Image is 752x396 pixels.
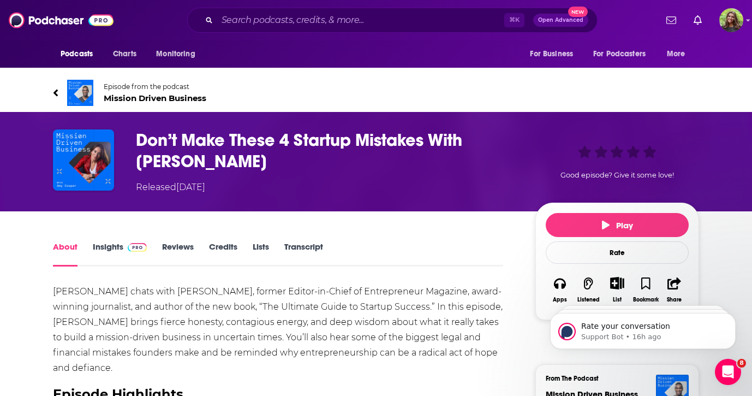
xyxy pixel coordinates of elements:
a: Credits [209,241,237,267]
span: Open Advanced [538,17,583,23]
div: Show More ButtonList [603,270,631,310]
span: New [568,7,588,17]
span: Episode from the podcast [104,82,206,91]
a: Show notifications dropdown [689,11,706,29]
input: Search podcasts, credits, & more... [217,11,504,29]
button: Show More Button [606,277,628,289]
a: InsightsPodchaser Pro [93,241,147,267]
span: For Podcasters [593,46,646,62]
span: Charts [113,46,136,62]
span: Podcasts [61,46,93,62]
a: Transcript [284,241,323,267]
button: Show profile menu [719,8,743,32]
span: More [667,46,685,62]
img: Mission Driven Business [67,80,93,106]
button: open menu [659,44,699,64]
div: Search podcasts, credits, & more... [187,8,598,33]
a: Mission Driven BusinessEpisode from the podcastMission Driven Business [53,80,699,106]
span: ⌘ K [504,13,524,27]
iframe: Intercom live chat [715,359,741,385]
a: Charts [106,44,143,64]
span: Mission Driven Business [104,93,206,103]
span: Logged in as reagan34226 [719,8,743,32]
button: open menu [522,44,587,64]
span: 8 [737,359,746,368]
img: Don’t Make These 4 Startup Mistakes With Amy Cosper [53,129,114,191]
button: Open AdvancedNew [533,14,588,27]
button: Bookmark [631,270,660,310]
img: User Profile [719,8,743,32]
button: Apps [546,270,574,310]
a: Lists [253,241,269,267]
span: For Business [530,46,573,62]
iframe: Intercom notifications message [534,290,752,367]
a: Reviews [162,241,194,267]
button: open menu [53,44,107,64]
a: Show notifications dropdown [662,11,681,29]
button: open menu [148,44,209,64]
h3: From The Podcast [546,375,680,382]
button: Play [546,213,689,237]
a: About [53,241,77,267]
button: open menu [586,44,661,64]
span: Play [602,220,633,230]
div: Released [DATE] [136,181,205,194]
div: Rate [546,241,689,264]
span: Good episode? Give it some love! [560,171,674,179]
button: Listened [574,270,602,310]
button: Share [660,270,689,310]
img: Podchaser - Follow, Share and Rate Podcasts [9,10,114,31]
img: Podchaser Pro [128,243,147,252]
h1: Don’t Make These 4 Startup Mistakes With Amy Cosper [136,129,518,172]
span: Monitoring [156,46,195,62]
